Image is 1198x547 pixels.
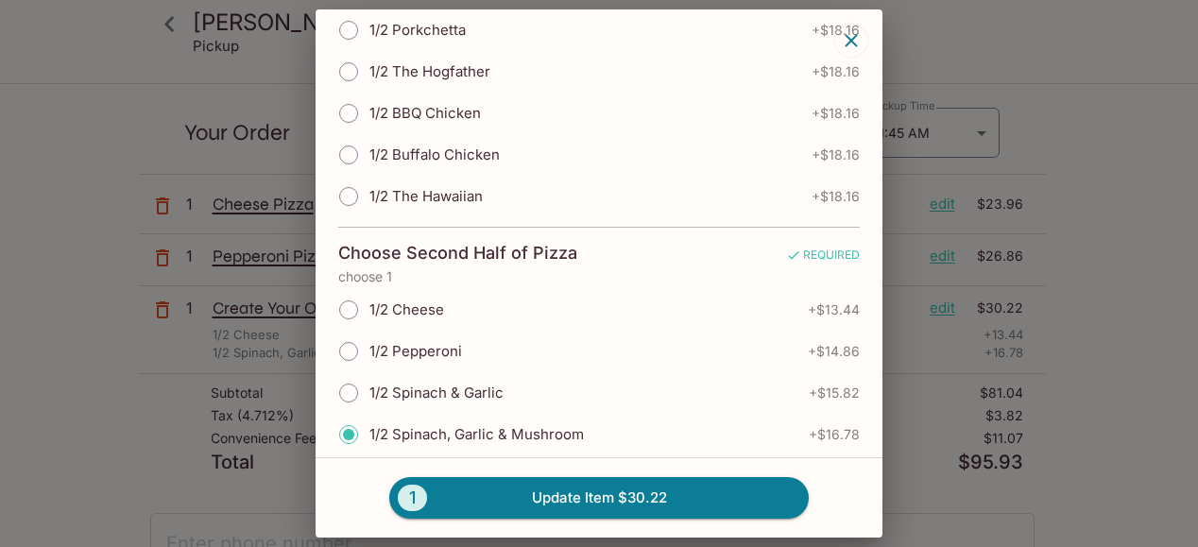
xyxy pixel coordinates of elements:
span: 1/2 BBQ Chicken [369,104,481,122]
span: + $18.16 [812,23,860,38]
span: 1/2 Porkchetta [369,21,466,39]
span: + $18.16 [812,106,860,121]
span: 1 [398,485,427,511]
p: choose 1 [338,269,860,284]
span: 1/2 The Hawaiian [369,187,483,205]
span: 1/2 Spinach & Garlic [369,384,504,402]
span: + $18.16 [812,147,860,162]
span: + $13.44 [808,302,860,317]
span: REQUIRED [786,248,860,269]
button: 1Update Item $30.22 [389,477,809,519]
span: 1/2 Cheese [369,300,444,318]
span: 1/2 Spinach, Garlic & Mushroom [369,425,584,443]
span: + $15.82 [809,385,860,401]
span: + $18.16 [812,64,860,79]
span: 1/2 Pepperoni [369,342,462,360]
span: 1/2 Buffalo Chicken [369,145,500,163]
h4: Choose Second Half of Pizza [338,243,577,264]
span: + $14.86 [808,344,860,359]
span: 1/2 The Hogfather [369,62,490,80]
span: + $16.78 [809,427,860,442]
span: + $18.16 [812,189,860,204]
